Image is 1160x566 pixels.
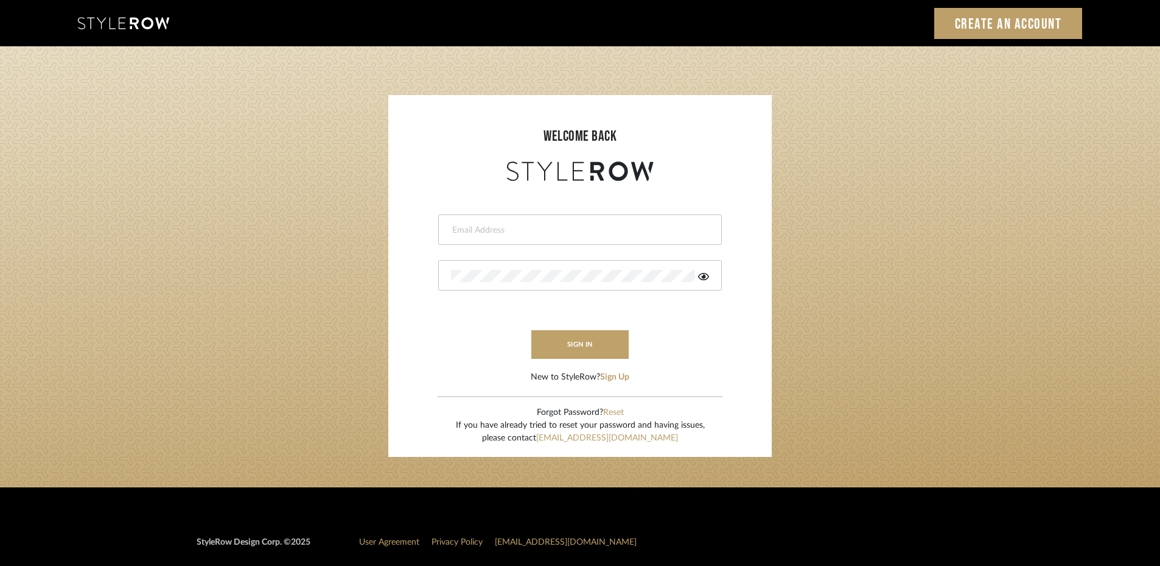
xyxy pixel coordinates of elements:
[600,371,629,384] button: Sign Up
[934,8,1083,39] a: Create an Account
[536,434,678,442] a: [EMAIL_ADDRESS][DOMAIN_NAME]
[456,419,705,445] div: If you have already tried to reset your password and having issues, please contact
[432,538,483,547] a: Privacy Policy
[400,126,760,147] div: welcome back
[495,538,637,547] a: [EMAIL_ADDRESS][DOMAIN_NAME]
[456,406,705,419] div: Forgot Password?
[359,538,419,547] a: User Agreement
[451,224,706,236] input: Email Address
[603,406,624,419] button: Reset
[531,330,629,359] button: sign in
[197,536,310,559] div: StyleRow Design Corp. ©2025
[531,371,629,384] div: New to StyleRow?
